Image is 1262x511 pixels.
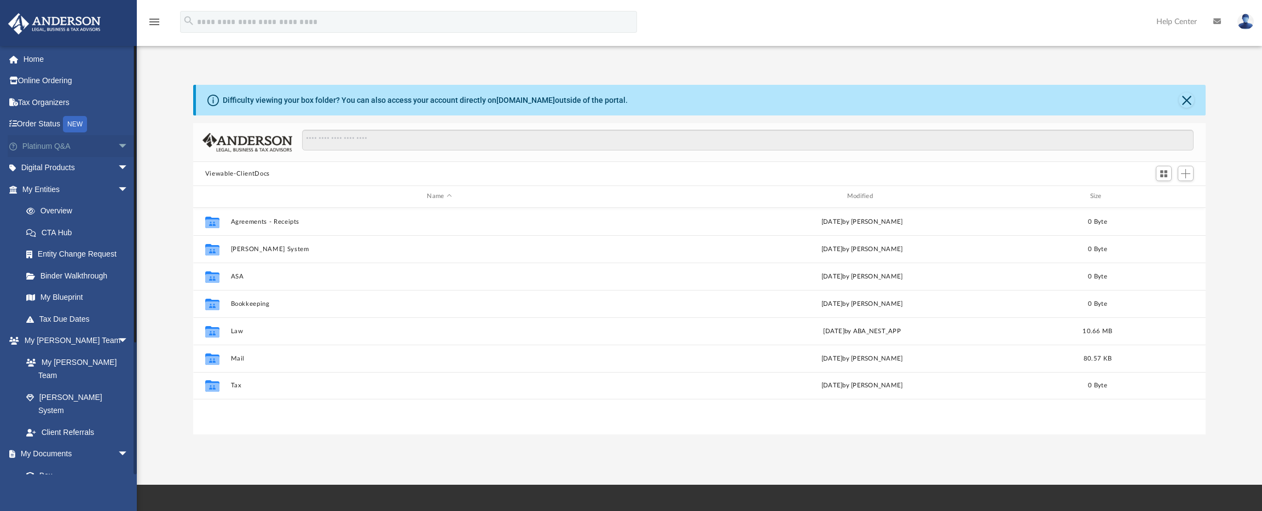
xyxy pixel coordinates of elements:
button: Agreements - Receipts [230,218,648,225]
button: ASA [230,273,648,280]
div: grid [193,208,1206,434]
a: menu [148,21,161,28]
i: search [183,15,195,27]
div: [DATE] by [PERSON_NAME] [653,299,1070,309]
span: 0 Byte [1088,246,1107,252]
div: [DATE] by [PERSON_NAME] [653,271,1070,281]
a: My Blueprint [15,287,140,309]
div: [DATE] by [PERSON_NAME] [653,217,1070,227]
button: Law [230,328,648,335]
span: arrow_drop_down [118,330,140,352]
div: Difficulty viewing your box folder? You can also access your account directly on outside of the p... [223,95,628,106]
span: 0 Byte [1088,273,1107,279]
input: Search files and folders [302,130,1194,150]
button: Add [1178,166,1194,181]
div: [DATE] by [PERSON_NAME] [653,244,1070,254]
div: id [198,191,225,201]
a: Tax Organizers [8,91,145,113]
a: Client Referrals [15,421,140,443]
button: Tax [230,382,648,389]
div: NEW [63,116,87,132]
span: 80.57 KB [1084,355,1112,361]
div: [DATE] by [PERSON_NAME] [653,381,1070,391]
button: Viewable-ClientDocs [205,169,270,179]
i: menu [148,15,161,28]
a: Online Ordering [8,70,145,92]
div: Size [1075,191,1119,201]
a: My Entitiesarrow_drop_down [8,178,145,200]
img: Anderson Advisors Platinum Portal [5,13,104,34]
button: [PERSON_NAME] System [230,246,648,253]
a: Box [15,464,134,486]
button: Mail [230,355,648,362]
div: [DATE] by ABA_NEST_APP [653,326,1070,336]
a: My [PERSON_NAME] Team [15,351,134,386]
a: Entity Change Request [15,243,145,265]
span: arrow_drop_down [118,443,140,466]
span: 0 Byte [1088,300,1107,306]
a: Digital Productsarrow_drop_down [8,157,145,179]
button: Bookkeeping [230,300,648,307]
div: id [1124,191,1201,201]
span: 10.66 MB [1082,328,1112,334]
a: CTA Hub [15,222,145,243]
a: Order StatusNEW [8,113,145,136]
a: Tax Due Dates [15,308,145,330]
a: [PERSON_NAME] System [15,386,140,421]
span: 0 Byte [1088,218,1107,224]
button: Switch to Grid View [1156,166,1172,181]
div: Modified [653,191,1071,201]
a: Binder Walkthrough [15,265,145,287]
img: User Pic [1237,14,1254,30]
span: arrow_drop_down [118,135,140,158]
span: 0 Byte [1088,382,1107,388]
div: [DATE] by [PERSON_NAME] [653,353,1070,363]
a: Overview [15,200,145,222]
a: [DOMAIN_NAME] [496,96,555,104]
a: My Documentsarrow_drop_down [8,443,140,465]
a: Platinum Q&Aarrow_drop_down [8,135,145,157]
span: arrow_drop_down [118,157,140,179]
a: Home [8,48,145,70]
a: My [PERSON_NAME] Teamarrow_drop_down [8,330,140,352]
span: arrow_drop_down [118,178,140,201]
button: Close [1179,92,1194,108]
div: Name [230,191,648,201]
